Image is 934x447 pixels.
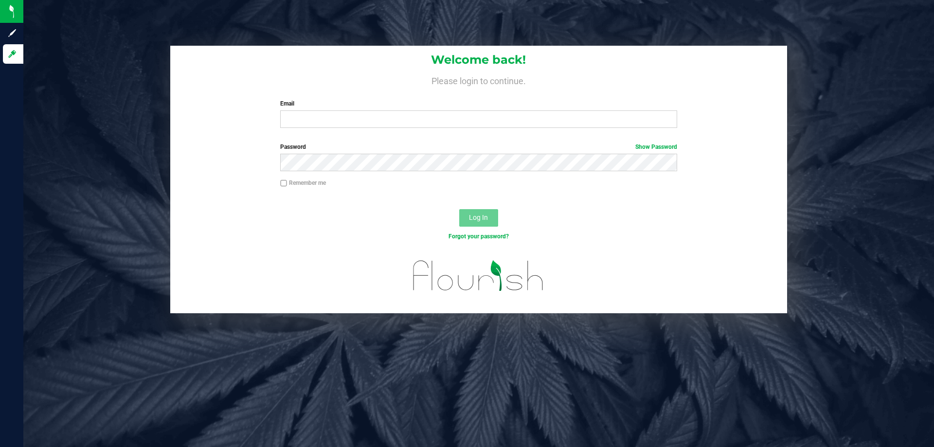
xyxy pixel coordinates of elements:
[469,214,488,221] span: Log In
[280,143,306,150] span: Password
[635,143,677,150] a: Show Password
[170,74,787,86] h4: Please login to continue.
[280,180,287,187] input: Remember me
[170,54,787,66] h1: Welcome back!
[401,251,556,301] img: flourish_logo.svg
[7,28,17,38] inline-svg: Sign up
[7,49,17,59] inline-svg: Log in
[280,99,677,108] label: Email
[449,233,509,240] a: Forgot your password?
[459,209,498,227] button: Log In
[280,179,326,187] label: Remember me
